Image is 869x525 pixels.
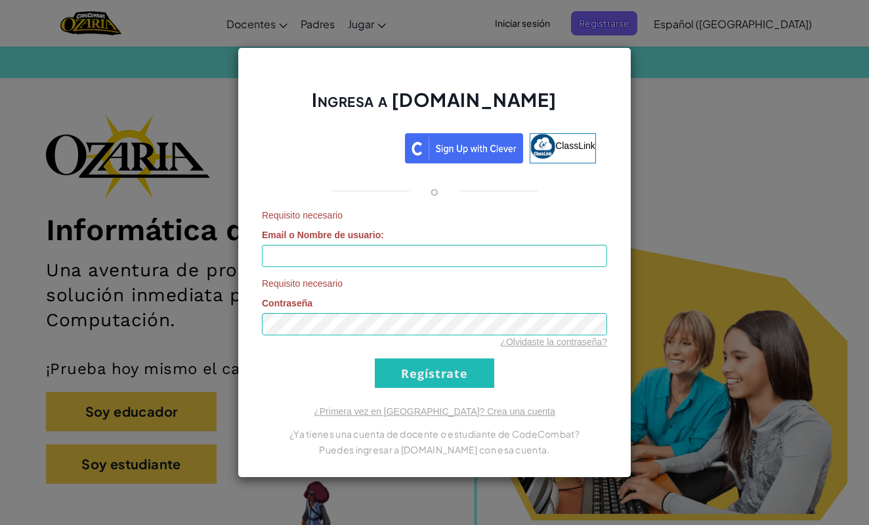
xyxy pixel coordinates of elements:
span: Email o Nombre de usuario [262,230,381,240]
h2: Ingresa a [DOMAIN_NAME] [262,87,607,125]
p: ¿Ya tienes una cuenta de docente o estudiante de CodeCombat? [262,426,607,442]
a: ¿Olvidaste la contraseña? [500,337,607,347]
a: ¿Primera vez en [GEOGRAPHIC_DATA]? Crea una cuenta [314,406,555,417]
a: Acceder con Google. Se abre en una pestaña nueva [273,133,398,163]
img: classlink-logo-small.png [530,134,555,159]
div: Acceder con Google. Se abre en una pestaña nueva [273,132,398,161]
p: o [431,183,438,199]
iframe: Botón de Acceder con Google [266,132,405,161]
img: clever_sso_button@2x.png [405,133,523,163]
span: Requisito necesario [262,209,607,222]
label: : [262,228,384,241]
p: Puedes ingresar a [DOMAIN_NAME] con esa cuenta. [262,442,607,457]
span: ClassLink [555,140,595,151]
span: Requisito necesario [262,277,607,290]
input: Regístrate [375,358,494,388]
span: Contraseña [262,298,312,308]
